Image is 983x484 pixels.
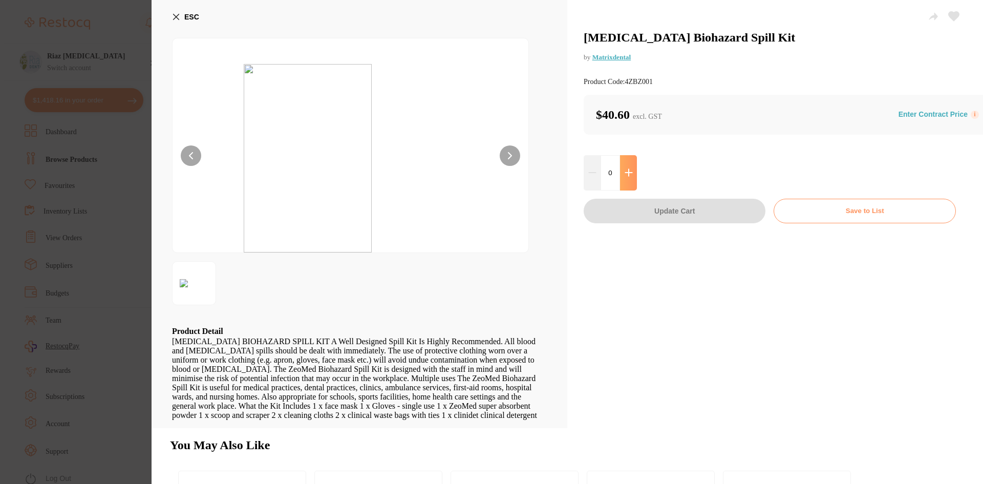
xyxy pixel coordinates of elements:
[176,275,192,291] img: XzMwMHgzMDAuanBn
[895,110,971,119] button: Enter Contract Price
[584,78,653,87] small: Product Code: 4ZBZ001
[584,199,765,223] button: Update Cart
[584,53,967,61] small: by
[584,30,967,45] h2: [MEDICAL_DATA] Biohazard Spill Kit
[774,199,956,223] button: Save to List
[633,113,662,120] span: excl. GST
[172,337,547,420] div: [MEDICAL_DATA] BIOHAZARD SPILL KIT A Well Designed Spill Kit Is Highly Recommended. All blood and...
[244,64,457,252] img: XzMwMHgzMDAuanBn
[184,12,199,22] b: ESC
[170,438,979,452] h2: You May Also Like
[971,111,979,119] label: i
[592,53,631,61] a: Matrixdental
[172,8,199,26] button: ESC
[172,327,223,335] b: Product Detail
[596,107,662,122] b: $40.60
